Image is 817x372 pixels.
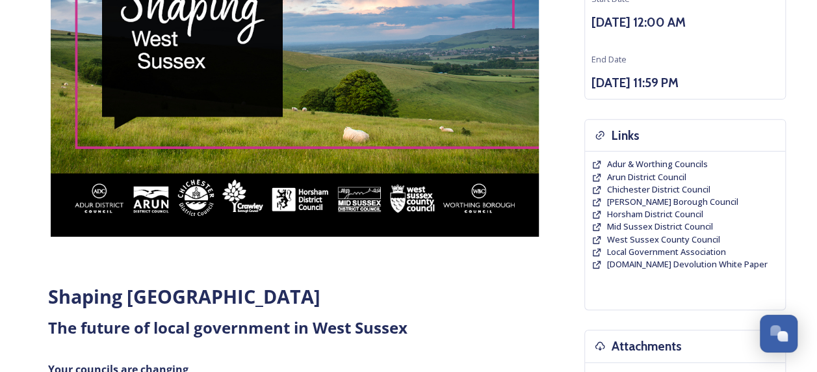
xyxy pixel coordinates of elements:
[607,258,768,271] a: [DOMAIN_NAME] Devolution White Paper
[48,317,408,338] strong: The future of local government in West Sussex
[607,220,713,232] span: Mid Sussex District Council
[48,284,320,309] strong: Shaping [GEOGRAPHIC_DATA]
[607,220,713,233] a: Mid Sussex District Council
[760,315,798,352] button: Open Chat
[607,246,726,258] a: Local Government Association
[607,196,738,207] span: [PERSON_NAME] Borough Council
[591,53,627,65] span: End Date
[607,196,738,208] a: [PERSON_NAME] Borough Council
[607,158,708,170] a: Adur & Worthing Councils
[591,13,779,32] h3: [DATE] 12:00 AM
[607,233,720,245] span: West Sussex County Council
[607,183,710,195] span: Chichester District Council
[612,126,640,145] h3: Links
[591,73,779,92] h3: [DATE] 11:59 PM
[607,183,710,196] a: Chichester District Council
[607,208,703,220] a: Horsham District Council
[612,337,682,356] h3: Attachments
[607,233,720,246] a: West Sussex County Council
[607,171,686,183] a: Arun District Council
[607,258,768,270] span: [DOMAIN_NAME] Devolution White Paper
